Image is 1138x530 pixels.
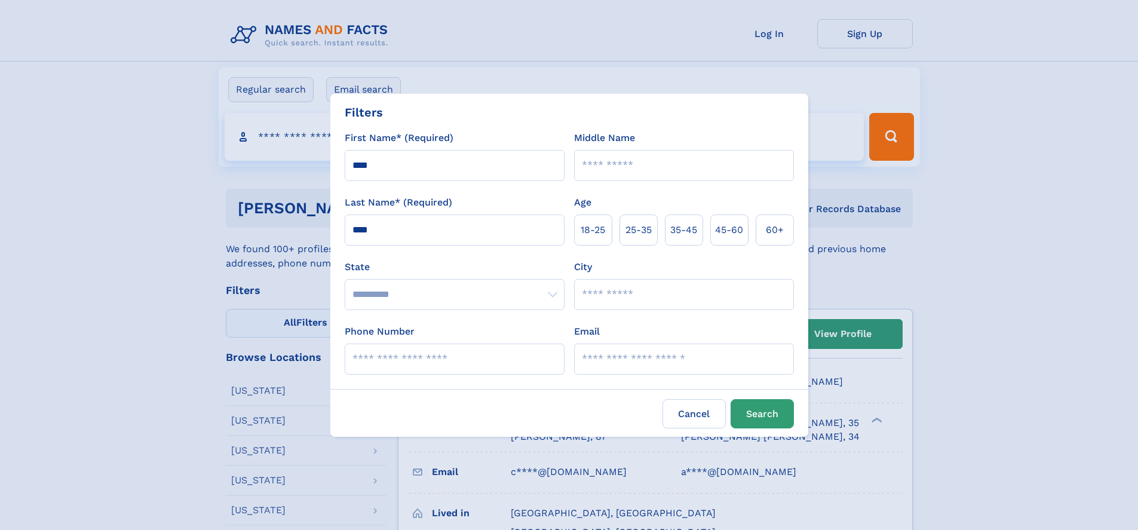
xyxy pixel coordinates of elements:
[731,399,794,428] button: Search
[574,131,635,145] label: Middle Name
[345,195,452,210] label: Last Name* (Required)
[581,223,605,237] span: 18‑25
[345,103,383,121] div: Filters
[574,260,592,274] label: City
[345,260,565,274] label: State
[574,324,600,339] label: Email
[766,223,784,237] span: 60+
[662,399,726,428] label: Cancel
[345,324,415,339] label: Phone Number
[715,223,743,237] span: 45‑60
[625,223,652,237] span: 25‑35
[345,131,453,145] label: First Name* (Required)
[574,195,591,210] label: Age
[670,223,697,237] span: 35‑45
